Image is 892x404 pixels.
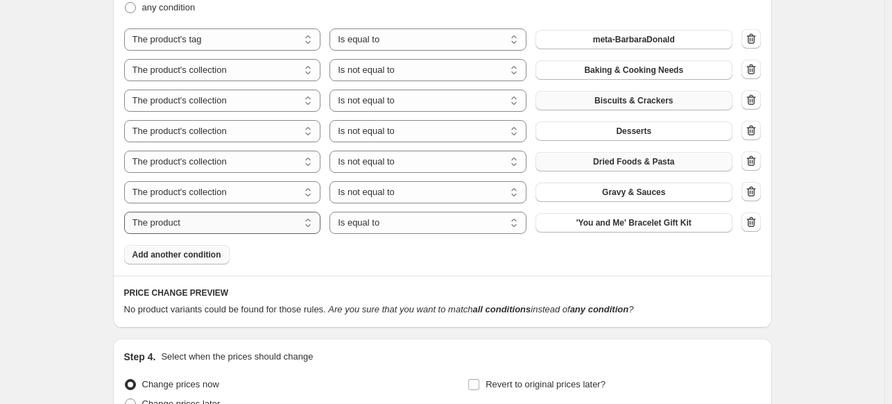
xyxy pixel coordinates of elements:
[602,187,665,198] span: Gravy & Sauces
[535,121,732,141] button: Desserts
[584,65,683,76] span: Baking & Cooking Needs
[593,156,674,167] span: Dried Foods & Pasta
[486,379,606,389] span: Revert to original prices later?
[124,245,230,264] button: Add another condition
[535,30,732,49] button: meta-BarbaraDonald
[535,213,732,233] button: 'You and Me' Bracelet Gift Kit
[594,95,673,106] span: Biscuits & Crackers
[535,60,732,80] button: Baking & Cooking Needs
[161,350,313,364] p: Select when the prices should change
[535,152,732,171] button: Dried Foods & Pasta
[124,304,326,314] span: No product variants could be found for those rules.
[472,304,531,314] b: all conditions
[328,304,633,314] i: Are you sure that you want to match instead of ?
[535,183,732,202] button: Gravy & Sauces
[616,126,651,137] span: Desserts
[124,350,156,364] h2: Step 4.
[132,249,221,260] span: Add another condition
[142,2,196,12] span: any condition
[535,91,732,110] button: Biscuits & Crackers
[593,34,675,45] span: meta-BarbaraDonald
[570,304,629,314] b: any condition
[124,287,761,298] h6: PRICE CHANGE PREVIEW
[576,217,692,228] span: 'You and Me' Bracelet Gift Kit
[142,379,219,389] span: Change prices now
